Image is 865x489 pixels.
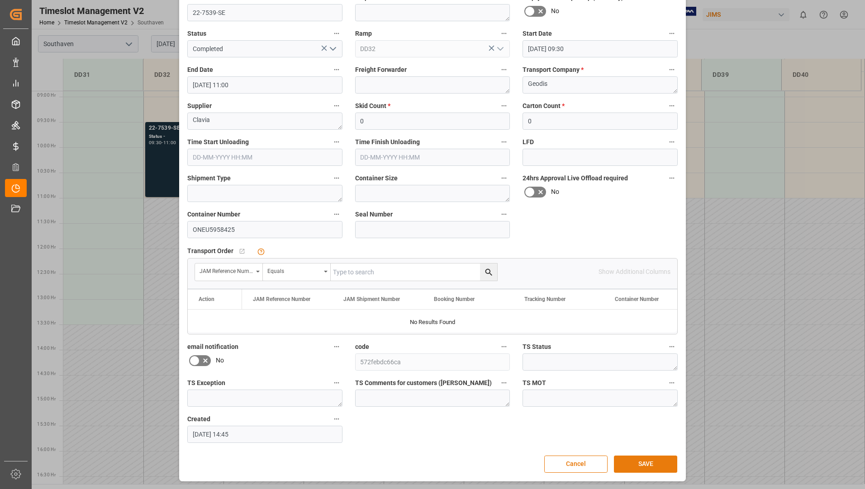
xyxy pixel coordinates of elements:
[187,137,249,147] span: Time Start Unloading
[355,149,510,166] input: DD-MM-YYYY HH:MM
[498,208,510,220] button: Seal Number
[666,172,678,184] button: 24hrs Approval Live Offload required
[355,210,393,219] span: Seal Number
[355,342,369,352] span: code
[666,28,678,39] button: Start Date
[480,263,497,281] button: search button
[331,377,342,389] button: TS Exception
[187,174,231,183] span: Shipment Type
[331,208,342,220] button: Container Number
[498,172,510,184] button: Container Size
[666,341,678,353] button: TS Status
[523,40,678,57] input: DD-MM-YYYY HH:MM
[187,65,213,75] span: End Date
[355,29,372,38] span: Ramp
[355,137,420,147] span: Time Finish Unloading
[187,40,342,57] input: Type to search/select
[493,42,507,56] button: open menu
[551,6,559,16] span: No
[200,265,253,275] div: JAM Reference Number
[355,174,398,183] span: Container Size
[195,263,263,281] button: open menu
[666,136,678,148] button: LFD
[199,296,214,302] div: Action
[355,65,407,75] span: Freight Forwarder
[187,414,210,424] span: Created
[187,76,342,94] input: DD-MM-YYYY HH:MM
[331,28,342,39] button: Status
[343,296,400,302] span: JAM Shipment Number
[187,246,233,256] span: Transport Order
[187,149,342,166] input: DD-MM-YYYY HH:MM
[524,296,566,302] span: Tracking Number
[187,210,240,219] span: Container Number
[666,64,678,75] button: Transport Company *
[666,100,678,112] button: Carton Count *
[331,64,342,75] button: End Date
[544,456,608,473] button: Cancel
[615,296,659,302] span: Container Number
[523,29,552,38] span: Start Date
[523,342,551,352] span: TS Status
[331,172,342,184] button: Shipment Type
[523,174,628,183] span: 24hrs Approval Live Offload required
[325,42,339,56] button: open menu
[498,100,510,112] button: Skid Count *
[331,100,342,112] button: Supplier
[331,413,342,425] button: Created
[355,40,510,57] input: Type to search/select
[498,64,510,75] button: Freight Forwarder
[666,377,678,389] button: TS MOT
[253,296,310,302] span: JAM Reference Number
[498,136,510,148] button: Time Finish Unloading
[263,263,331,281] button: open menu
[331,263,497,281] input: Type to search
[331,341,342,353] button: email notification
[523,65,584,75] span: Transport Company
[434,296,475,302] span: Booking Number
[523,76,678,94] textarea: Geodis
[187,342,238,352] span: email notification
[187,113,342,130] textarea: Clavia
[551,187,559,197] span: No
[187,29,206,38] span: Status
[355,378,492,388] span: TS Comments for customers ([PERSON_NAME])
[523,101,565,111] span: Carton Count
[331,136,342,148] button: Time Start Unloading
[187,378,225,388] span: TS Exception
[523,378,546,388] span: TS MOT
[498,28,510,39] button: Ramp
[267,265,321,275] div: Equals
[498,377,510,389] button: TS Comments for customers ([PERSON_NAME])
[355,101,390,111] span: Skid Count
[187,101,212,111] span: Supplier
[216,356,224,365] span: No
[614,456,677,473] button: SAVE
[523,137,534,147] span: LFD
[187,426,342,443] input: DD-MM-YYYY HH:MM
[498,341,510,353] button: code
